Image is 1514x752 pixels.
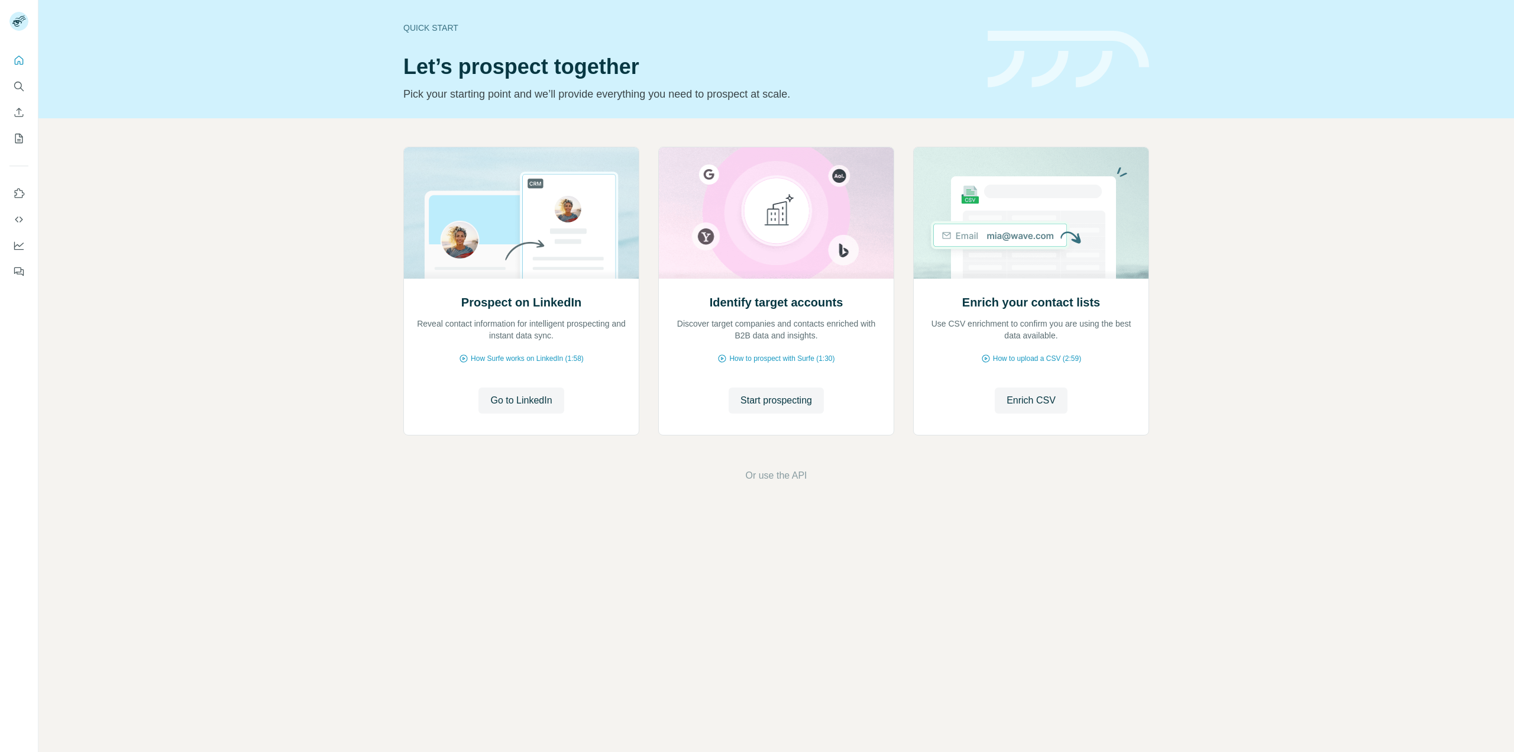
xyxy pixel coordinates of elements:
h2: Enrich your contact lists [962,294,1100,311]
span: How to upload a CSV (2:59) [993,353,1081,364]
span: Go to LinkedIn [490,393,552,408]
button: Search [9,76,28,97]
button: Start prospecting [729,388,824,414]
button: Enrich CSV [995,388,1067,414]
span: Start prospecting [740,393,812,408]
h2: Prospect on LinkedIn [461,294,581,311]
p: Use CSV enrichment to confirm you are using the best data available. [926,318,1137,341]
button: Use Surfe API [9,209,28,230]
button: Feedback [9,261,28,282]
img: banner [988,31,1149,88]
span: How to prospect with Surfe (1:30) [729,353,834,364]
p: Pick your starting point and we’ll provide everything you need to prospect at scale. [403,86,973,102]
button: My lists [9,128,28,149]
p: Discover target companies and contacts enriched with B2B data and insights. [671,318,882,341]
p: Reveal contact information for intelligent prospecting and instant data sync. [416,318,627,341]
div: Quick start [403,22,973,34]
button: Dashboard [9,235,28,256]
button: Enrich CSV [9,102,28,123]
button: Quick start [9,50,28,71]
h1: Let’s prospect together [403,55,973,79]
button: Go to LinkedIn [478,388,564,414]
button: Use Surfe on LinkedIn [9,183,28,204]
h2: Identify target accounts [710,294,843,311]
img: Prospect on LinkedIn [403,147,639,279]
img: Enrich your contact lists [913,147,1149,279]
span: How Surfe works on LinkedIn (1:58) [471,353,584,364]
span: Enrich CSV [1007,393,1056,408]
button: Or use the API [745,469,807,483]
img: Identify target accounts [658,147,894,279]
